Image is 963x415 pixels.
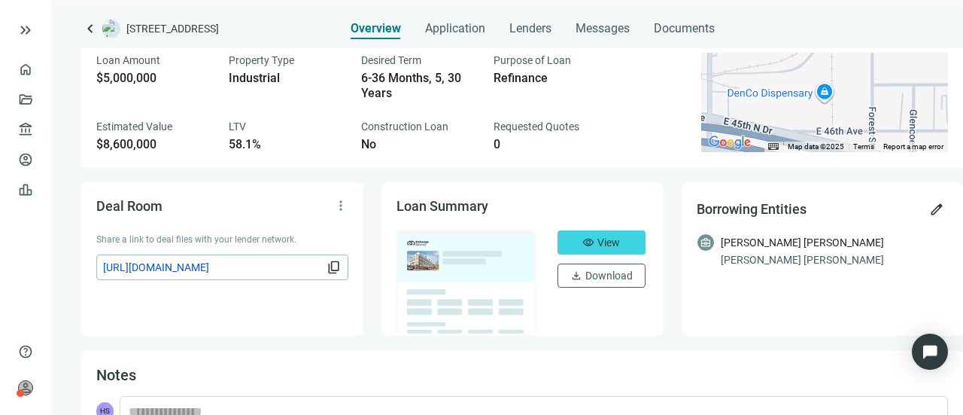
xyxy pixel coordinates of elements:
[557,264,646,288] button: downloadDownload
[96,54,160,66] span: Loan Amount
[229,71,343,86] div: Industrial
[329,194,353,218] button: more_vert
[361,54,421,66] span: Desired Term
[705,133,755,152] img: Google
[697,201,807,217] span: Borrowing Entities
[509,21,551,36] span: Lenders
[582,236,594,249] span: visibility
[361,137,475,152] div: No
[883,142,943,151] a: Report a map error
[788,142,844,151] span: Map data ©2025
[494,121,579,133] span: Requested Quotes
[81,20,99,38] a: keyboard_arrow_left
[494,71,608,86] div: Refinance
[17,21,35,39] button: keyboard_double_arrow_right
[18,380,33,395] span: person
[229,54,294,66] span: Property Type
[570,270,582,282] span: download
[361,71,475,101] div: 6-36 Months, 5, 30 Years
[585,270,633,282] span: Download
[361,121,448,133] span: Construction Loan
[494,54,571,66] span: Purpose of Loan
[705,133,755,152] a: Open this area in Google Maps (opens a new window)
[721,234,884,251] div: [PERSON_NAME] [PERSON_NAME]
[96,198,163,214] span: Deal Room
[18,122,29,137] span: account_balance
[18,344,33,359] span: help
[96,366,136,384] span: Notes
[96,137,211,152] div: $8,600,000
[96,234,296,245] span: Share a link to deal files with your lender network.
[721,252,949,268] div: [PERSON_NAME] [PERSON_NAME]
[327,260,342,275] span: content_copy
[396,198,488,214] span: Loan Summary
[425,21,485,36] span: Application
[229,137,343,152] div: 58.1%
[96,121,172,133] span: Estimated Value
[229,121,246,133] span: LTV
[557,230,646,255] button: visibilityView
[494,137,608,152] div: 0
[929,202,944,217] span: edit
[654,21,715,36] span: Documents
[768,142,779,152] button: Keyboard shortcuts
[96,71,211,86] div: $5,000,000
[853,142,874,151] a: Terms (opens in new tab)
[333,198,348,213] span: more_vert
[597,236,620,249] span: View
[103,259,324,276] span: [URL][DOMAIN_NAME]
[912,334,948,370] div: Open Intercom Messenger
[102,20,120,38] img: deal-logo
[925,197,949,221] button: edit
[351,21,401,36] span: Overview
[576,21,630,35] span: Messages
[126,21,219,36] span: [STREET_ADDRESS]
[392,226,539,337] img: dealOverviewImg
